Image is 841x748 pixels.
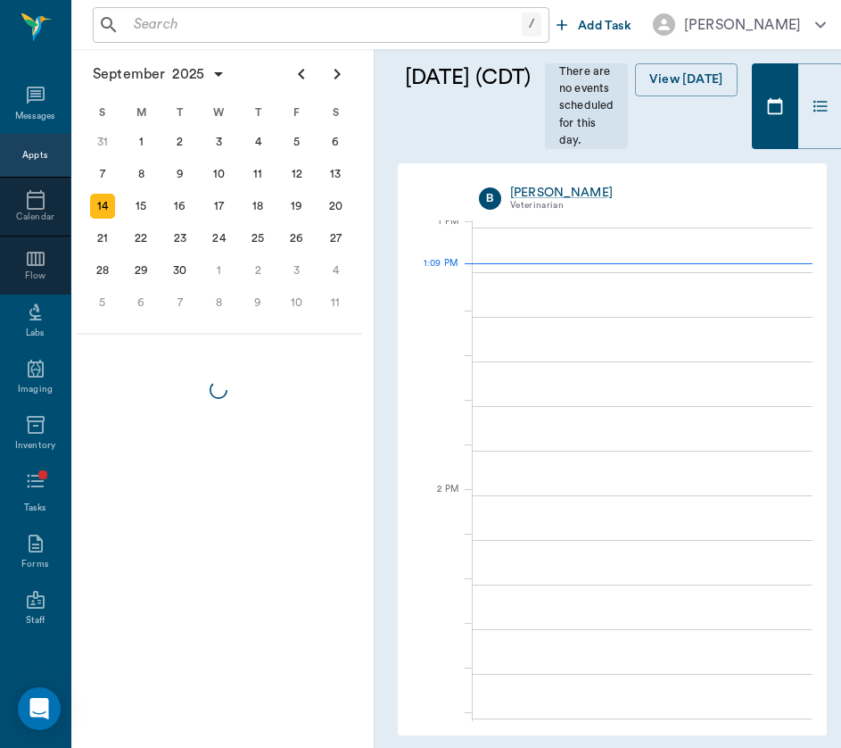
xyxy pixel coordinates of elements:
[245,226,270,251] div: Thursday, September 25, 2025
[323,194,348,219] div: Saturday, September 20, 2025
[128,162,153,187] div: Monday, September 8, 2025
[245,194,270,219] div: Thursday, September 18, 2025
[277,99,317,126] div: F
[18,383,53,396] div: Imaging
[284,129,309,154] div: Friday, September 5, 2025
[323,258,348,283] div: Saturday, October 4, 2025
[684,14,801,36] div: [PERSON_NAME]
[635,63,737,96] button: View [DATE]
[127,12,522,37] input: Search
[510,184,792,202] a: [PERSON_NAME]
[323,162,348,187] div: Saturday, September 13, 2025
[405,63,531,92] h5: [DATE] (CDT)
[284,162,309,187] div: Friday, September 12, 2025
[284,258,309,283] div: Friday, October 3, 2025
[168,290,193,315] div: Tuesday, October 7, 2025
[323,290,348,315] div: Saturday, October 11, 2025
[90,290,115,315] div: Sunday, October 5, 2025
[168,129,193,154] div: Tuesday, September 2, 2025
[168,258,193,283] div: Tuesday, September 30, 2025
[122,99,161,126] div: M
[207,290,232,315] div: Wednesday, October 8, 2025
[319,56,355,92] button: Next page
[84,56,235,92] button: September2025
[90,162,115,187] div: Sunday, September 7, 2025
[161,99,200,126] div: T
[22,149,47,162] div: Appts
[284,290,309,315] div: Friday, October 10, 2025
[522,12,541,37] div: /
[168,162,193,187] div: Tuesday, September 9, 2025
[245,290,270,315] div: Thursday, October 9, 2025
[549,8,639,41] button: Add Task
[89,62,169,87] span: September
[128,226,153,251] div: Monday, September 22, 2025
[245,258,270,283] div: Thursday, October 2, 2025
[90,226,115,251] div: Sunday, September 21, 2025
[545,63,628,149] div: There are no events scheduled for this day.
[207,226,232,251] div: Wednesday, September 24, 2025
[18,687,61,730] div: Open Intercom Messenger
[207,129,232,154] div: Wednesday, September 3, 2025
[128,258,153,283] div: Monday, September 29, 2025
[168,194,193,219] div: Tuesday, September 16, 2025
[245,129,270,154] div: Thursday, September 4, 2025
[21,558,48,571] div: Forms
[238,99,277,126] div: T
[510,198,792,213] div: Veterinarian
[323,129,348,154] div: Saturday, September 6, 2025
[284,226,309,251] div: Friday, September 26, 2025
[83,99,122,126] div: S
[284,194,309,219] div: Friday, September 19, 2025
[128,290,153,315] div: Monday, October 6, 2025
[479,187,501,210] div: B
[639,8,840,41] button: [PERSON_NAME]
[207,162,232,187] div: Wednesday, September 10, 2025
[169,62,208,87] span: 2025
[200,99,239,126] div: W
[15,110,56,123] div: Messages
[412,480,458,525] div: 2 PM
[323,226,348,251] div: Saturday, September 27, 2025
[15,439,55,453] div: Inventory
[207,258,232,283] div: Wednesday, October 1, 2025
[26,327,45,340] div: Labs
[412,212,458,257] div: 1 PM
[128,194,153,219] div: Monday, September 15, 2025
[24,502,46,515] div: Tasks
[90,258,115,283] div: Sunday, September 28, 2025
[90,129,115,154] div: Sunday, August 31, 2025
[26,614,45,627] div: Staff
[245,162,270,187] div: Thursday, September 11, 2025
[90,194,115,219] div: Today, Sunday, September 14, 2025
[128,129,153,154] div: Monday, September 1, 2025
[316,99,355,126] div: S
[284,56,319,92] button: Previous page
[168,226,193,251] div: Tuesday, September 23, 2025
[207,194,232,219] div: Wednesday, September 17, 2025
